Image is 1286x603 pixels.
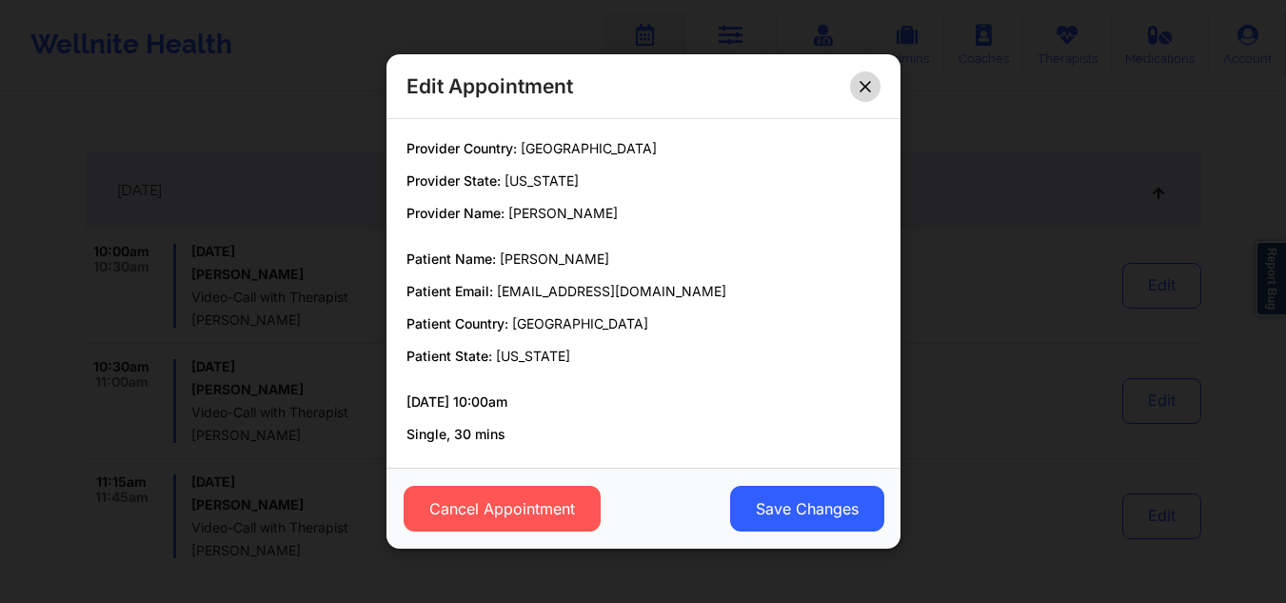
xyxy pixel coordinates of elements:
button: Cancel Appointment [403,486,600,532]
h2: Edit Appointment [406,73,573,99]
button: Save Changes [729,486,883,532]
p: Patient Country: [406,314,880,333]
span: [GEOGRAPHIC_DATA] [521,140,657,156]
span: [US_STATE] [496,348,570,364]
p: Single, 30 mins [406,425,880,444]
span: [US_STATE] [505,172,579,189]
p: Provider Country: [406,139,880,158]
p: Patient Email: [406,282,880,301]
span: [EMAIL_ADDRESS][DOMAIN_NAME] [497,283,726,299]
p: Provider Name: [406,204,880,223]
span: [PERSON_NAME] [508,205,618,221]
span: [GEOGRAPHIC_DATA] [512,315,648,332]
span: [PERSON_NAME] [500,251,609,267]
p: Patient Name: [406,250,880,269]
p: [DATE] 10:00am [406,392,880,412]
p: Provider State: [406,171,880,191]
p: Patient State: [406,347,880,366]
